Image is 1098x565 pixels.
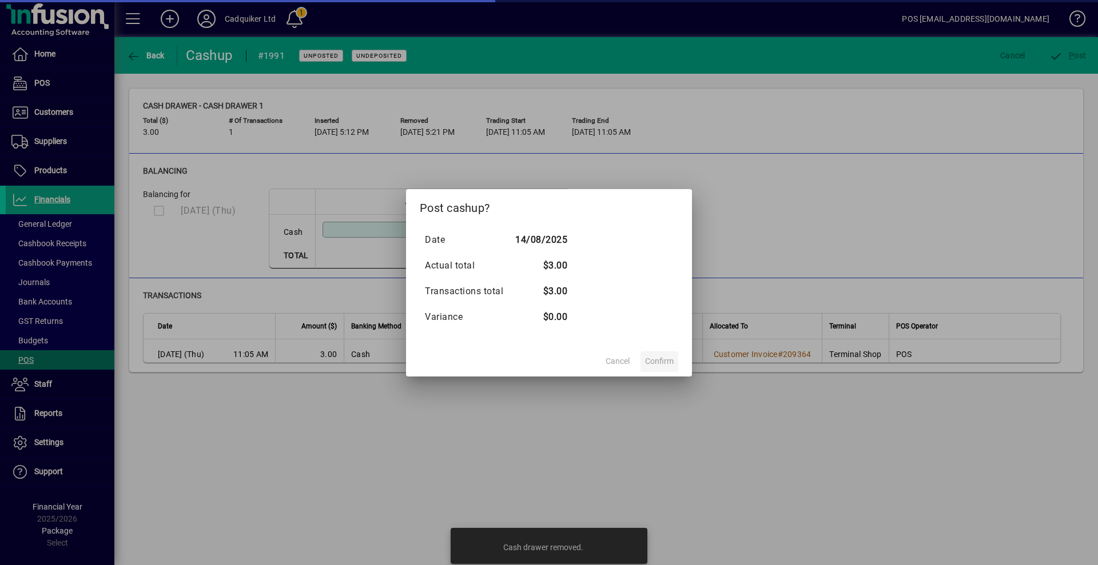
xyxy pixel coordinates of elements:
[515,304,567,330] td: $0.00
[515,279,567,304] td: $3.00
[424,304,515,330] td: Variance
[424,253,515,279] td: Actual total
[515,253,567,279] td: $3.00
[515,227,567,253] td: 14/08/2025
[424,227,515,253] td: Date
[424,279,515,304] td: Transactions total
[406,189,692,222] h2: Post cashup?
